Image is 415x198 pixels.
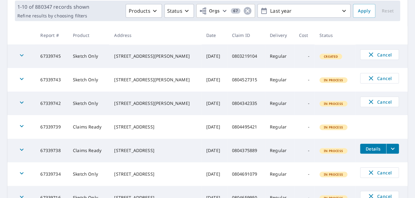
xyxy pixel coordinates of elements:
span: 67 [231,9,240,13]
p: Status [167,7,182,15]
th: Address [109,26,201,44]
div: [STREET_ADDRESS][PERSON_NAME] [114,100,196,106]
th: Status [315,26,355,44]
td: 0804375889 [227,139,265,162]
th: Product [68,26,109,44]
button: Status [164,4,194,18]
td: [DATE] [201,115,227,139]
div: [STREET_ADDRESS] [114,171,196,177]
button: Cancel [360,49,399,60]
th: Date [201,26,227,44]
td: 67339745 [35,44,68,68]
span: Created [320,54,341,59]
td: 0804691079 [227,162,265,186]
th: Delivery [265,26,294,44]
button: Cancel [360,97,399,107]
span: In Process [320,172,347,177]
span: Cancel [367,169,392,176]
td: Regular [265,139,294,162]
td: Regular [265,44,294,68]
td: 0804495421 [227,115,265,139]
td: [DATE] [201,92,227,115]
td: 67339734 [35,162,68,186]
span: Details [364,146,382,152]
td: [DATE] [201,139,227,162]
td: 0803219104 [227,44,265,68]
td: Regular [265,68,294,92]
span: Cancel [367,51,392,58]
td: 67339742 [35,92,68,115]
span: In Process [320,149,347,153]
td: Claims Ready [68,139,109,162]
td: Regular [265,92,294,115]
button: detailsBtn-67339738 [360,144,386,154]
div: [STREET_ADDRESS][PERSON_NAME] [114,77,196,83]
div: [STREET_ADDRESS][PERSON_NAME] [114,53,196,59]
th: Claim ID [227,26,265,44]
span: Cancel [367,74,392,82]
td: - [294,139,315,162]
td: - [294,44,315,68]
td: Sketch Only [68,44,109,68]
td: Sketch Only [68,92,109,115]
p: Refine results by choosing filters [17,13,89,19]
td: Regular [265,115,294,139]
td: [DATE] [201,68,227,92]
div: [STREET_ADDRESS] [114,124,196,130]
button: Apply [353,4,375,18]
span: In Process [320,78,347,82]
td: 0804342335 [227,92,265,115]
button: Products [126,4,162,18]
td: [DATE] [201,44,227,68]
td: - [294,92,315,115]
td: Regular [265,162,294,186]
button: Orgs67 [196,4,255,18]
td: Sketch Only [68,162,109,186]
p: 1-10 of 880347 records shown [17,3,89,11]
p: Last year [268,6,340,16]
td: - [294,68,315,92]
td: - [294,162,315,186]
button: Cancel [360,73,399,83]
td: 67339738 [35,139,68,162]
td: Sketch Only [68,68,109,92]
button: filesDropdownBtn-67339738 [386,144,399,154]
td: 67339739 [35,115,68,139]
th: Report # [35,26,68,44]
span: Cancel [367,98,392,106]
p: Products [128,7,150,15]
span: Orgs [199,7,220,15]
td: Claims Ready [68,115,109,139]
div: [STREET_ADDRESS] [114,147,196,154]
button: Cancel [360,167,399,178]
span: In Process [320,101,347,106]
span: In Process [320,125,347,129]
span: Apply [358,7,370,15]
td: 67339743 [35,68,68,92]
button: Last year [257,4,350,18]
td: 0804527315 [227,68,265,92]
td: - [294,115,315,139]
td: [DATE] [201,162,227,186]
th: Cost [294,26,315,44]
